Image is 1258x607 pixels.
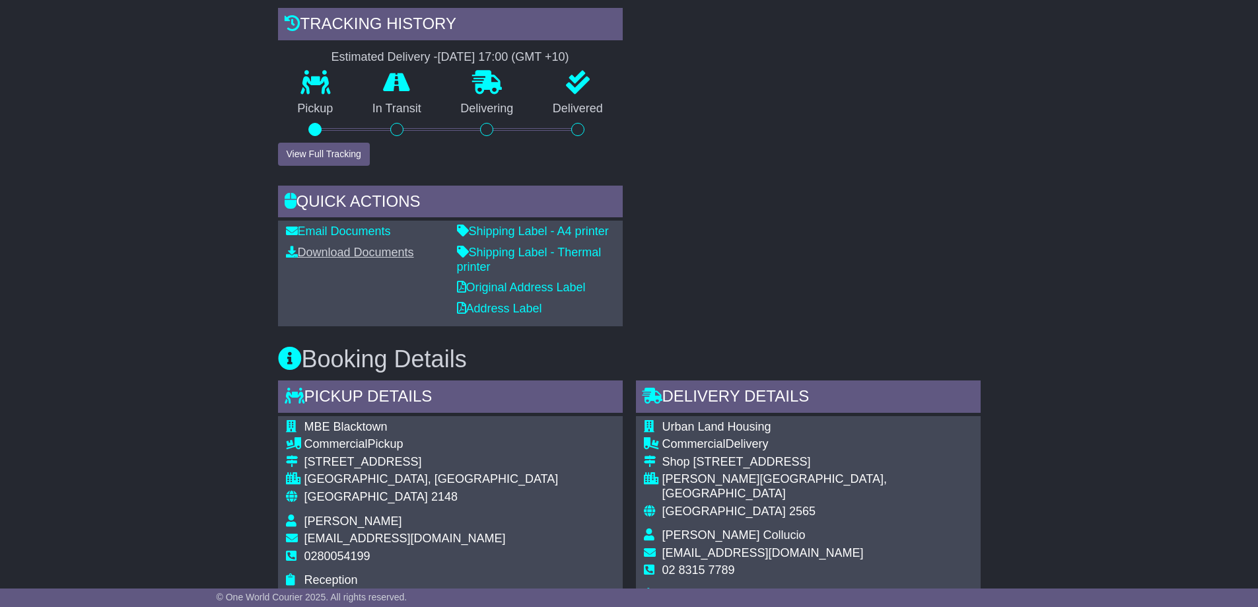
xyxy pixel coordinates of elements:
div: Delivery [662,437,973,452]
span: MBE Blacktown [304,420,388,433]
span: Commercial [304,437,368,450]
div: [STREET_ADDRESS] [304,455,559,470]
div: [PERSON_NAME][GEOGRAPHIC_DATA], [GEOGRAPHIC_DATA] [662,472,973,501]
a: Address Label [457,302,542,315]
div: Pickup [304,437,559,452]
button: View Full Tracking [278,143,370,166]
div: Tracking history [278,8,623,44]
div: Estimated Delivery - [278,50,623,65]
a: Shipping Label - A4 printer [457,225,609,238]
div: Quick Actions [278,186,623,221]
span: 2148 [431,490,458,503]
span: [EMAIL_ADDRESS][DOMAIN_NAME] [304,532,506,545]
p: Pickup [278,102,353,116]
p: Delivering [441,102,534,116]
span: 2565 [789,505,816,518]
div: [DATE] 17:00 (GMT +10) [438,50,569,65]
span: © One World Courier 2025. All rights reserved. [217,592,407,602]
span: Reception [304,573,358,587]
a: Shipping Label - Thermal printer [457,246,602,273]
span: [EMAIL_ADDRESS][DOMAIN_NAME] [662,546,864,559]
div: Pickup Details [278,380,623,416]
span: 02 8315 7789 [662,563,735,577]
span: 0280054199 [304,550,370,563]
div: Shop [STREET_ADDRESS] [662,455,973,470]
a: Download Documents [286,246,414,259]
span: [GEOGRAPHIC_DATA] [304,490,428,503]
div: [GEOGRAPHIC_DATA], [GEOGRAPHIC_DATA] [304,472,559,487]
span: [PERSON_NAME] Collucio [662,528,806,542]
span: [GEOGRAPHIC_DATA] [662,505,786,518]
span: Commercial [662,437,726,450]
a: Original Address Label [457,281,586,294]
a: Email Documents [286,225,391,238]
span: [PERSON_NAME] [304,515,402,528]
div: Delivery Details [636,380,981,416]
p: Delivered [533,102,623,116]
h3: Booking Details [278,346,981,373]
span: Urban Land Housing [662,420,771,433]
p: In Transit [353,102,441,116]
